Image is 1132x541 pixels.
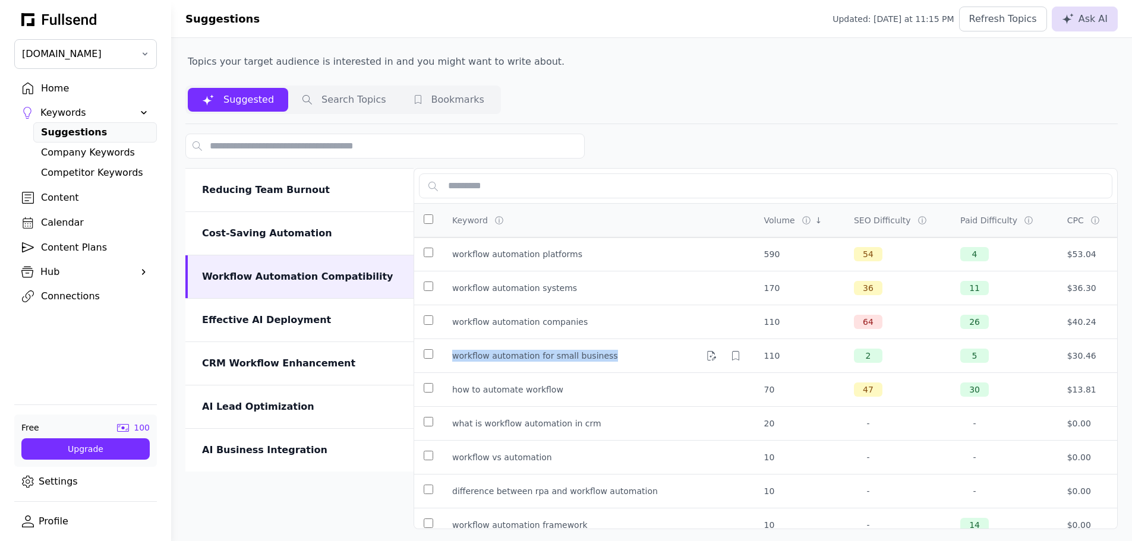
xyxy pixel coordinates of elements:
button: [DOMAIN_NAME] [14,39,157,69]
div: what is workflow automation in crm [452,417,601,429]
div: how to automate workflow [452,384,563,396]
div: 30 [960,382,989,397]
div: 10 [764,519,835,531]
div: ⓘ [802,214,813,226]
div: 11 [960,281,989,295]
div: - [854,484,882,498]
button: Search Topics [288,88,401,112]
button: Upgrade [21,438,150,460]
div: - [960,450,989,464]
div: 100 [134,422,150,434]
div: $0.00 [1067,417,1108,429]
div: 110 [764,350,835,362]
button: Refresh Topics [959,7,1047,31]
div: 70 [764,384,835,396]
a: Suggestions [33,122,157,143]
div: Keywords [40,106,131,120]
button: Ask AI [1052,7,1118,31]
a: Calendar [14,213,157,233]
div: - [854,450,882,464]
div: - [854,518,882,532]
div: Ask AI [1062,12,1108,26]
div: Paid Difficulty [960,214,1017,226]
div: Content [41,191,149,205]
h1: Suggestions [185,11,260,27]
div: Keyword [452,214,488,226]
div: $36.30 [1067,282,1108,294]
div: Calendar [41,216,149,230]
div: Suggestions [41,125,149,140]
div: ⓘ [1091,214,1102,226]
div: 110 [764,316,835,328]
div: ↓ [815,214,822,226]
div: 590 [764,248,835,260]
div: $0.00 [1067,451,1108,463]
a: Connections [14,286,157,306]
div: 54 [854,247,882,261]
div: 5 [960,349,989,363]
div: difference between rpa and workflow automation [452,485,658,497]
a: Company Keywords [33,143,157,163]
div: $53.04 [1067,248,1108,260]
div: $0.00 [1067,485,1108,497]
div: Refresh Topics [969,12,1037,26]
button: Bookmarks [401,88,499,112]
div: ⓘ [918,214,929,226]
div: AI Lead Optimization [202,400,399,414]
a: Settings [14,472,157,492]
a: Profile [14,511,157,531]
div: Hub [40,265,131,279]
div: workflow automation framework [452,519,588,531]
div: 47 [854,382,882,397]
div: $30.46 [1067,350,1108,362]
div: 36 [854,281,882,295]
div: Connections [41,289,149,303]
a: Home [14,78,157,99]
span: [DOMAIN_NAME] [22,47,133,61]
div: Company Keywords [41,145,149,160]
div: - [960,416,989,431]
div: Content Plans [41,241,149,255]
div: Reducing Team Burnout [202,183,399,197]
a: Content [14,188,157,208]
div: Volume [764,214,795,226]
div: Workflow Automation Compatibility [202,270,399,284]
div: 64 [854,315,882,329]
div: $40.24 [1067,316,1108,328]
a: Competitor Keywords [33,163,157,183]
div: $13.81 [1067,384,1108,396]
div: $0.00 [1067,519,1108,531]
div: workflow automation systems [452,282,577,294]
div: 2 [854,349,882,363]
div: - [960,484,989,498]
div: Upgrade [31,443,140,455]
div: Home [41,81,149,96]
div: ⓘ [1024,214,1035,226]
div: 10 [764,485,835,497]
div: 26 [960,315,989,329]
div: Effective AI Deployment [202,313,399,327]
button: Suggested [188,88,288,112]
div: 14 [960,518,989,532]
div: workflow automation platforms [452,248,582,260]
div: 170 [764,282,835,294]
div: workflow automation for small business [452,350,618,362]
div: 4 [960,247,989,261]
div: CRM Workflow Enhancement [202,356,399,371]
div: workflow automation companies [452,316,588,328]
div: workflow vs automation [452,451,552,463]
div: SEO Difficulty [854,214,911,226]
div: 20 [764,417,835,429]
div: Cost-Saving Automation [202,226,399,241]
div: Updated: [DATE] at 11:15 PM [833,13,954,25]
a: Content Plans [14,238,157,258]
div: Competitor Keywords [41,166,149,180]
div: - [854,416,882,431]
div: Free [21,422,39,434]
p: Topics your target audience is interested in and you might want to write about. [185,52,567,71]
div: AI Business Integration [202,443,399,457]
div: 10 [764,451,835,463]
div: ⓘ [495,214,506,226]
div: CPC [1067,214,1084,226]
